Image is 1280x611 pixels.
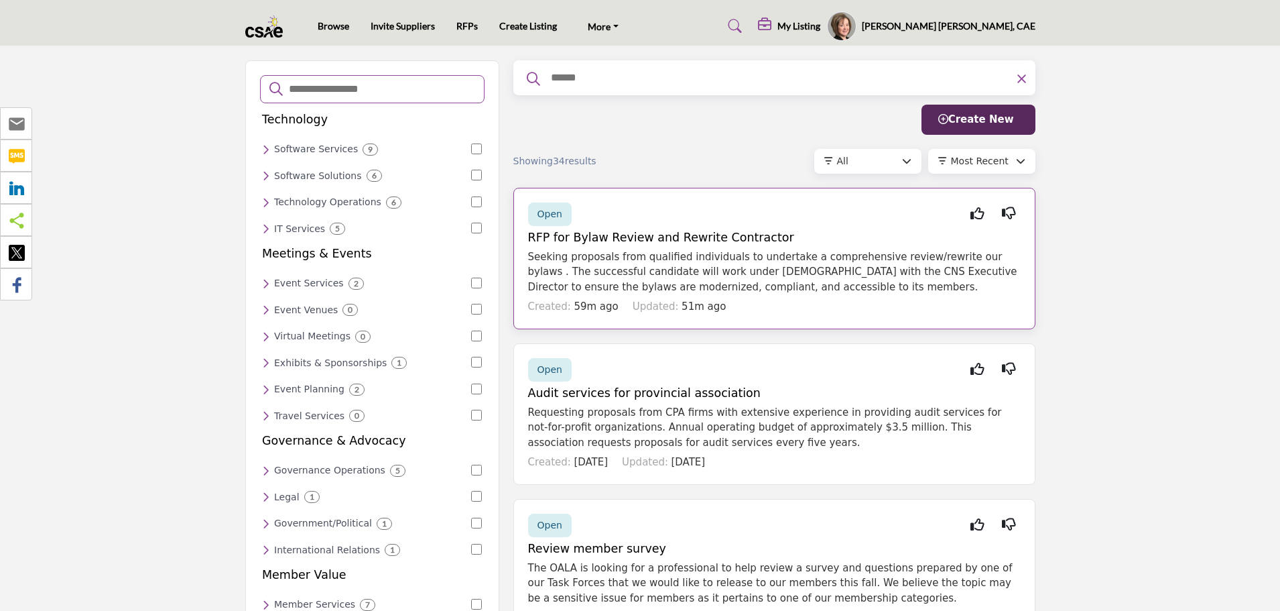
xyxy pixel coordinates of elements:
[471,304,482,315] input: Select Event Venues
[363,144,378,156] div: 9 Results For Software Services
[274,223,325,235] h6: IT services and support
[274,465,385,476] h6: Services for effective governance operations
[951,156,1009,166] span: Most Recent
[274,357,387,369] h6: Exhibition and sponsorship services
[371,20,435,32] a: Invite Suppliers
[274,197,381,208] h6: Services for managing technology operations
[287,80,475,98] input: Search Categories
[274,331,350,342] h6: Virtual meeting platforms and services
[970,213,984,214] i: Interested
[274,170,362,182] h6: Software solutions and applications
[349,384,365,396] div: 2 Results For Event Planning
[471,384,482,394] input: Select Event Planning
[310,492,314,502] b: 1
[471,223,482,233] input: Select IT Services
[471,170,482,180] input: Select Software Solutions
[471,518,482,529] input: Select Government/Political
[528,386,1021,400] h5: Audit services for provincial association
[274,278,344,289] h6: Comprehensive event management services
[386,197,401,209] div: 6 Results For Technology Operations
[499,20,557,32] a: Create Listing
[471,357,482,368] input: Select Exhibits & Sponsorships
[574,456,608,468] span: [DATE]
[349,410,365,422] div: 0 Results For Travel Services
[537,364,562,375] span: Open
[274,545,380,556] h6: Services for managing international relations
[471,544,482,555] input: Select International Relations
[921,105,1035,135] button: Create New
[682,300,726,313] span: 51m ago
[274,144,358,155] h6: Software development and support services
[578,17,628,36] a: More
[367,170,382,182] div: 6 Results For Software Solutions
[385,544,400,556] div: 1 Results For International Relations
[528,405,1021,451] p: Requesting proposals from CPA firms with extensive experience in providing audit services for not...
[262,113,328,127] h5: Technology
[391,198,396,207] b: 6
[342,304,358,316] div: 0 Results For Event Venues
[758,18,820,34] div: My Listing
[471,278,482,288] input: Select Event Services
[330,223,345,235] div: 5 Results For IT Services
[360,599,375,611] div: 7 Results For Member Services
[862,19,1035,33] h5: [PERSON_NAME] [PERSON_NAME], CAE
[304,491,320,503] div: 1 Results For Legal
[318,20,349,32] a: Browse
[471,410,482,421] input: Select Travel Services
[335,224,340,233] b: 5
[471,197,482,207] input: Select Technology Operations
[361,332,365,341] b: 0
[355,411,359,421] b: 0
[262,247,372,261] h5: Meetings & Events
[528,561,1021,606] p: The OALA is looking for a professional to help review a survey and questions prepared by one of o...
[274,384,344,395] h6: Professional event planning services
[471,465,482,476] input: Select Governance Operations
[395,466,400,476] b: 5
[528,300,571,313] span: Created:
[372,171,377,180] b: 6
[537,209,562,219] span: Open
[377,518,392,530] div: 1 Results For Government/Political
[348,278,364,290] div: 2 Results For Event Services
[368,145,373,154] b: 9
[365,600,370,610] b: 7
[1002,524,1016,525] i: Not Interested
[528,542,1021,556] h5: Review member survey
[274,492,300,503] h6: Legal services and support
[354,279,359,288] b: 2
[671,456,705,468] span: [DATE]
[274,304,338,316] h6: Venues for hosting events
[1002,213,1016,214] i: Not Interested
[382,519,387,529] b: 1
[622,456,668,468] span: Updated:
[633,300,679,313] span: Updated:
[274,518,372,529] h6: Services related to government and political affairs
[274,410,344,422] h6: Travel planning and management services
[528,231,1021,245] h5: RFP for Bylaw Review and Rewrite Contractor
[262,434,406,448] h5: Governance & Advocacy
[262,568,346,582] h5: Member Value
[245,15,290,38] img: site Logo
[837,156,848,166] span: All
[715,15,751,37] a: Search
[274,599,355,610] h6: Member-focused services and support
[553,156,565,166] span: 34
[471,144,482,154] input: Select Software Services
[537,520,562,531] span: Open
[827,11,856,41] button: Show hide supplier dropdown
[471,491,482,502] input: Select Legal
[574,300,618,313] span: 59m ago
[471,599,482,610] input: Select Member Services
[938,113,1014,125] span: Create New
[355,331,371,343] div: 0 Results For Virtual Meetings
[390,545,395,555] b: 1
[777,20,820,32] h5: My Listing
[456,20,478,32] a: RFPs
[528,456,571,468] span: Created:
[513,154,670,168] div: Showing results
[355,385,359,394] b: 2
[528,249,1021,295] p: Seeking proposals from qualified individuals to undertake a comprehensive review/rewrite our byla...
[970,524,984,525] i: Interested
